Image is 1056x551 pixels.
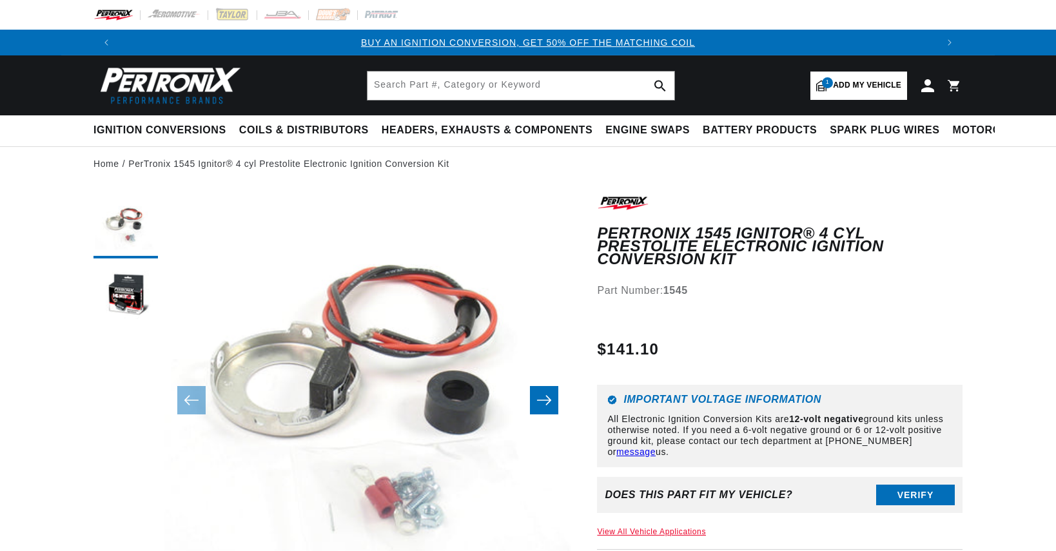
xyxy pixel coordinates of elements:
a: PerTronix 1545 Ignitor® 4 cyl Prestolite Electronic Ignition Conversion Kit [128,157,449,171]
summary: Ignition Conversions [93,115,233,146]
button: Slide right [530,386,558,414]
summary: Headers, Exhausts & Components [375,115,599,146]
h1: PerTronix 1545 Ignitor® 4 cyl Prestolite Electronic Ignition Conversion Kit [597,227,963,266]
a: View All Vehicle Applications [597,527,706,536]
div: Part Number: [597,282,963,299]
summary: Coils & Distributors [233,115,375,146]
input: Search Part #, Category or Keyword [367,72,674,100]
img: Pertronix [93,63,242,108]
strong: 1545 [663,285,688,296]
summary: Spark Plug Wires [823,115,946,146]
span: Coils & Distributors [239,124,369,137]
slideshow-component: Translation missing: en.sections.announcements.announcement_bar [61,30,995,55]
div: 1 of 3 [119,35,937,50]
summary: Engine Swaps [599,115,696,146]
span: Spark Plug Wires [830,124,939,137]
summary: Battery Products [696,115,823,146]
a: message [616,447,656,457]
button: Load image 2 in gallery view [93,265,158,329]
button: search button [646,72,674,100]
summary: Motorcycle [946,115,1036,146]
button: Load image 1 in gallery view [93,194,158,258]
span: Add my vehicle [833,79,901,92]
span: $141.10 [597,338,659,361]
button: Translation missing: en.sections.announcements.previous_announcement [93,30,119,55]
span: Motorcycle [953,124,1030,137]
span: 1 [822,77,833,88]
a: BUY AN IGNITION CONVERSION, GET 50% OFF THE MATCHING COIL [361,37,695,48]
nav: breadcrumbs [93,157,963,171]
a: 1Add my vehicle [810,72,907,100]
button: Slide left [177,386,206,414]
div: Announcement [119,35,937,50]
span: Engine Swaps [605,124,690,137]
span: Headers, Exhausts & Components [382,124,592,137]
strong: 12-volt negative [789,414,863,424]
a: Home [93,157,119,171]
p: All Electronic Ignition Conversion Kits are ground kits unless otherwise noted. If you need a 6-v... [607,414,952,457]
button: Translation missing: en.sections.announcements.next_announcement [937,30,963,55]
div: Does This part fit My vehicle? [605,489,792,501]
span: Battery Products [703,124,817,137]
span: Ignition Conversions [93,124,226,137]
button: Verify [876,485,955,505]
h6: Important Voltage Information [607,395,952,405]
